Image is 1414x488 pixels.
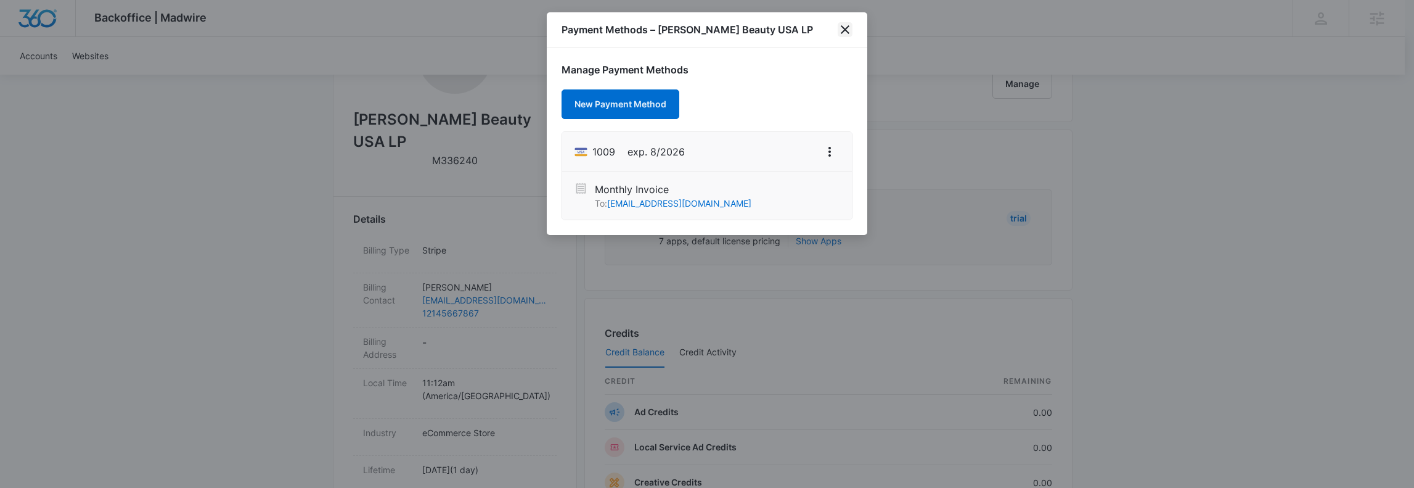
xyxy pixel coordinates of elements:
p: To: [595,197,751,210]
button: New Payment Method [562,89,679,119]
button: close [838,22,852,37]
p: Monthly Invoice [595,182,751,197]
span: Visa ending with [592,144,615,159]
h1: Payment Methods – [PERSON_NAME] Beauty USA LP [562,22,813,37]
a: [EMAIL_ADDRESS][DOMAIN_NAME] [607,198,751,209]
span: exp. 8/2026 [627,144,685,159]
button: View More [820,142,840,162]
h1: Manage Payment Methods [562,62,852,77]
